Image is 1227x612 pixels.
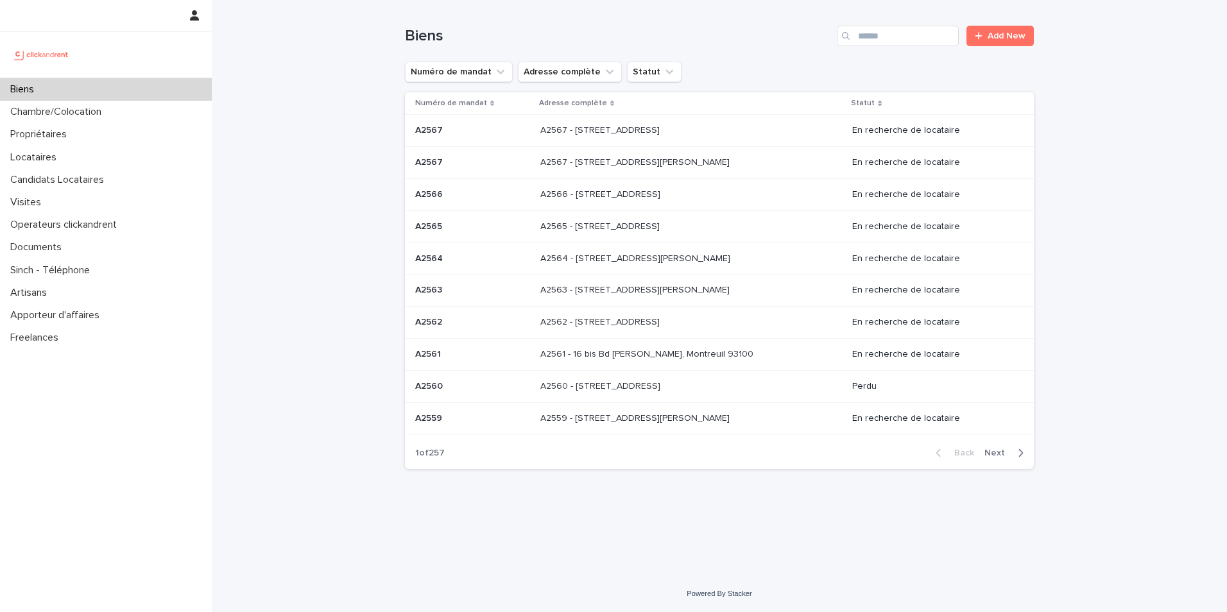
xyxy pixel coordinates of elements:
tr: A2567A2567 A2567 - [STREET_ADDRESS]A2567 - [STREET_ADDRESS] En recherche de locataire [405,115,1034,147]
p: 1 of 257 [405,438,455,469]
p: A2561 - 16 bis Bd [PERSON_NAME], Montreuil 93100 [540,346,756,360]
p: A2566 [415,187,445,200]
p: Statut [851,96,875,110]
p: Propriétaires [5,128,77,140]
p: A2562 - [STREET_ADDRESS] [540,314,662,328]
p: Locataires [5,151,67,164]
span: Back [947,448,974,457]
p: A2563 [415,282,445,296]
p: A2559 - [STREET_ADDRESS][PERSON_NAME] [540,411,732,424]
p: Numéro de mandat [415,96,487,110]
p: Biens [5,83,44,96]
p: A2566 - [STREET_ADDRESS] [540,187,663,200]
p: En recherche de locataire [852,221,1013,232]
p: En recherche de locataire [852,253,1013,264]
p: A2565 [415,219,445,232]
h1: Biens [405,27,832,46]
tr: A2561A2561 A2561 - 16 bis Bd [PERSON_NAME], Montreuil 93100A2561 - 16 bis Bd [PERSON_NAME], Montr... [405,338,1034,370]
tr: A2559A2559 A2559 - [STREET_ADDRESS][PERSON_NAME]A2559 - [STREET_ADDRESS][PERSON_NAME] En recherch... [405,402,1034,434]
p: A2560 - [STREET_ADDRESS] [540,378,663,392]
p: A2562 [415,314,445,328]
p: Apporteur d'affaires [5,309,110,321]
p: Artisans [5,287,57,299]
p: A2564 [415,251,445,264]
p: A2559 [415,411,445,424]
button: Statut [627,62,682,82]
p: Sinch - Téléphone [5,264,100,276]
p: Operateurs clickandrent [5,219,127,231]
p: A2564 - [STREET_ADDRESS][PERSON_NAME] [540,251,733,264]
tr: A2564A2564 A2564 - [STREET_ADDRESS][PERSON_NAME]A2564 - [STREET_ADDRESS][PERSON_NAME] En recherch... [405,242,1034,275]
p: A2560 [415,378,445,392]
p: Freelances [5,332,69,344]
p: A2561 [415,346,443,360]
p: En recherche de locataire [852,125,1013,136]
p: En recherche de locataire [852,157,1013,168]
button: Numéro de mandat [405,62,513,82]
p: Visites [5,196,51,208]
a: Powered By Stacker [687,590,751,597]
tr: A2566A2566 A2566 - [STREET_ADDRESS]A2566 - [STREET_ADDRESS] En recherche de locataire [405,178,1034,210]
p: Chambre/Colocation [5,106,112,118]
p: En recherche de locataire [852,189,1013,200]
p: Adresse complète [539,96,607,110]
tr: A2565A2565 A2565 - [STREET_ADDRESS]A2565 - [STREET_ADDRESS] En recherche de locataire [405,210,1034,242]
span: Next [984,448,1013,457]
a: Add New [966,26,1034,46]
span: Add New [988,31,1025,40]
button: Next [979,447,1034,459]
p: En recherche de locataire [852,413,1013,424]
p: A2567 [415,155,445,168]
tr: A2560A2560 A2560 - [STREET_ADDRESS]A2560 - [STREET_ADDRESS] Perdu [405,370,1034,402]
img: UCB0brd3T0yccxBKYDjQ [10,42,73,67]
p: A2565 - [STREET_ADDRESS] [540,219,662,232]
p: En recherche de locataire [852,285,1013,296]
p: Perdu [852,381,1013,392]
tr: A2562A2562 A2562 - [STREET_ADDRESS]A2562 - [STREET_ADDRESS] En recherche de locataire [405,307,1034,339]
p: A2567 - [STREET_ADDRESS][PERSON_NAME] [540,155,732,168]
p: En recherche de locataire [852,349,1013,360]
tr: A2563A2563 A2563 - [STREET_ADDRESS][PERSON_NAME]A2563 - [STREET_ADDRESS][PERSON_NAME] En recherch... [405,275,1034,307]
p: A2563 - 781 Avenue de Monsieur Teste, Montpellier 34070 [540,282,732,296]
tr: A2567A2567 A2567 - [STREET_ADDRESS][PERSON_NAME]A2567 - [STREET_ADDRESS][PERSON_NAME] En recherch... [405,147,1034,179]
p: Candidats Locataires [5,174,114,186]
p: A2567 [415,123,445,136]
p: A2567 - [STREET_ADDRESS] [540,123,662,136]
input: Search [837,26,959,46]
button: Adresse complète [518,62,622,82]
p: Documents [5,241,72,253]
p: En recherche de locataire [852,317,1013,328]
button: Back [925,447,979,459]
